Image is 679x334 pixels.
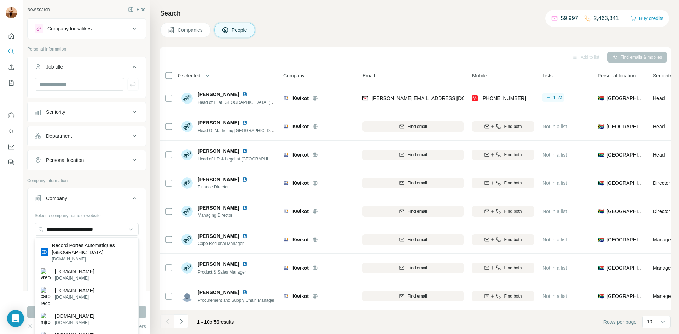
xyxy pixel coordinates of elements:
[198,176,239,183] span: [PERSON_NAME]
[47,25,92,32] div: Company lookalikes
[210,319,214,325] span: of
[504,293,522,299] span: Find both
[242,177,248,182] img: LinkedIn logo
[481,95,526,101] span: [PHONE_NUMBER]
[653,124,665,129] span: Head
[292,208,309,215] span: Kwikot
[362,234,464,245] button: Find email
[198,233,239,240] span: [PERSON_NAME]
[407,123,427,130] span: Find email
[472,150,534,160] button: Find both
[472,95,478,102] img: provider prospeo logo
[55,294,94,300] p: [DOMAIN_NAME]
[561,14,578,23] p: 59,997
[472,263,534,273] button: Find both
[504,208,522,215] span: Find both
[407,180,427,186] span: Find email
[55,312,94,320] p: [DOMAIN_NAME]
[362,150,464,160] button: Find email
[27,6,50,13] div: New search
[653,265,672,271] span: Manager
[198,128,279,133] span: Head Of Marketing [GEOGRAPHIC_DATA]
[603,318,637,326] span: Rows per page
[504,180,522,186] span: Find both
[41,268,51,281] img: vrecord.fr
[52,256,133,262] p: [DOMAIN_NAME]
[28,20,146,37] button: Company lookalikes
[242,148,248,154] img: LinkedIn logo
[232,27,248,34] span: People
[372,95,496,101] span: [PERSON_NAME][EMAIL_ADDRESS][DOMAIN_NAME]
[28,152,146,169] button: Personal location
[197,319,234,325] span: results
[472,206,534,217] button: Find both
[362,291,464,301] button: Find email
[504,123,522,130] span: Find both
[362,263,464,273] button: Find email
[181,262,193,274] img: Avatar
[504,236,522,243] span: Find both
[598,236,604,243] span: 🇿🇦
[181,234,193,245] img: Avatar
[292,180,309,187] span: Kwikot
[407,208,427,215] span: Find email
[472,234,534,245] button: Find both
[55,320,94,326] p: [DOMAIN_NAME]
[55,287,94,294] p: [DOMAIN_NAME]
[6,156,17,169] button: Feedback
[594,14,619,23] p: 2,463,341
[542,180,567,186] span: Not in a list
[598,293,604,300] span: 🇿🇦
[283,72,304,79] span: Company
[242,205,248,211] img: LinkedIn logo
[198,240,256,247] span: Cape Regional Manager
[181,291,193,302] img: Avatar
[6,61,17,74] button: Enrich CSV
[242,92,248,97] img: LinkedIn logo
[178,27,203,34] span: Companies
[198,204,239,211] span: [PERSON_NAME]
[181,149,193,160] img: Avatar
[198,99,289,105] span: Head of IT at [GEOGRAPHIC_DATA] (Haier) SA
[607,151,644,158] span: [GEOGRAPHIC_DATA]
[653,72,672,79] span: Seniority
[653,237,672,242] span: Manager
[653,152,665,158] span: Head
[27,177,146,184] p: Company information
[472,178,534,188] button: Find both
[362,121,464,132] button: Find email
[242,289,248,295] img: LinkedIn logo
[181,206,193,217] img: Avatar
[542,152,567,158] span: Not in a list
[598,264,604,271] span: 🇿🇦
[407,293,427,299] span: Find email
[178,72,201,79] span: 0 selected
[6,109,17,122] button: Use Surfe on LinkedIn
[198,289,239,296] span: [PERSON_NAME]
[542,72,553,79] span: Lists
[598,72,636,79] span: Personal location
[6,7,17,18] img: Avatar
[6,140,17,153] button: Dashboard
[283,180,289,186] img: Logo of Kwikot
[283,95,289,101] img: Logo of Kwikot
[198,147,239,154] span: [PERSON_NAME]
[46,63,63,70] div: Job title
[242,261,248,267] img: LinkedIn logo
[647,318,652,325] p: 10
[598,180,604,187] span: 🇿🇦
[362,72,375,79] span: Email
[472,72,487,79] span: Mobile
[653,180,670,186] span: Director
[6,30,17,42] button: Quick start
[28,190,146,210] button: Company
[607,95,644,102] span: [GEOGRAPHIC_DATA]
[607,264,644,271] span: [GEOGRAPHIC_DATA]
[198,298,274,303] span: Procurement and Supply Chain Manager
[607,236,644,243] span: [GEOGRAPHIC_DATA]
[283,293,289,299] img: Logo of Kwikot
[283,152,289,158] img: Logo of Kwikot
[542,209,567,214] span: Not in a list
[598,123,604,130] span: 🇿🇦
[46,133,72,140] div: Department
